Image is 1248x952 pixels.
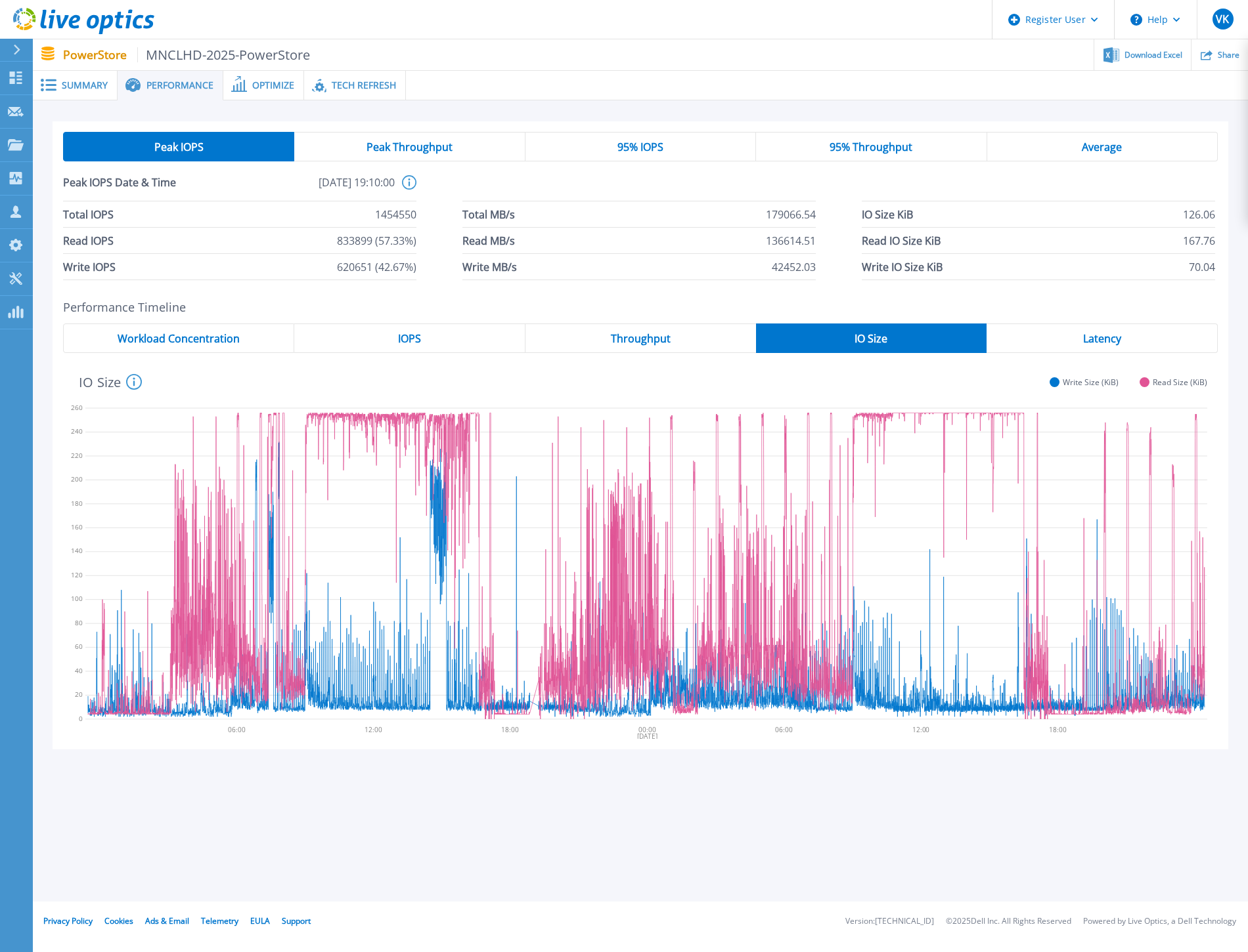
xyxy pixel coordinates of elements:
[1082,142,1122,152] span: Average
[63,300,1218,314] h2: Performance Timeline
[772,254,816,279] span: 42452.03
[229,175,394,201] span: [DATE] 19:10:00
[1083,917,1236,926] li: Powered by Live Optics, a Dell Technology
[462,201,515,227] span: Total MB/s
[63,254,116,279] span: Write IOPS
[71,426,83,436] text: 240
[375,201,416,227] span: 1454550
[252,81,294,90] span: Optimize
[462,254,517,279] span: Write MB/s
[146,81,213,90] span: Performance
[71,451,83,460] text: 220
[1153,377,1207,387] span: Read Size (KiB)
[462,228,515,253] span: Read MB/s
[611,333,671,344] span: Throughput
[914,725,931,734] text: 12:00
[79,714,83,723] text: 0
[617,142,663,152] span: 95% IOPS
[71,547,83,556] text: 140
[1189,254,1215,279] span: 70.04
[75,690,83,699] text: 20
[75,618,83,627] text: 80
[250,915,270,926] a: EULA
[71,594,83,604] text: 100
[104,915,133,926] a: Cookies
[639,725,657,734] text: 00:00
[62,81,108,90] span: Summary
[862,228,941,253] span: Read IO Size KiB
[71,403,83,412] text: 260
[63,47,311,62] p: PowerStore
[63,228,114,253] span: Read IOPS
[71,474,83,484] text: 200
[855,333,887,344] span: IO Size
[63,175,229,201] span: Peak IOPS Date & Time
[137,47,311,62] span: MNCLHD-2025-PowerStore
[766,228,816,253] span: 136614.51
[1125,51,1182,59] span: Download Excel
[282,915,311,926] a: Support
[1183,201,1215,227] span: 126.06
[228,725,246,734] text: 06:00
[946,917,1071,926] li: © 2025 Dell Inc. All Rights Reserved
[118,333,240,344] span: Workload Concentration
[845,917,934,926] li: Version: [TECHNICAL_ID]
[71,499,83,508] text: 180
[337,254,416,279] span: 620651 (42.67%)
[79,374,142,390] h4: IO Size
[71,522,83,531] text: 160
[1218,51,1239,59] span: Share
[63,201,114,227] span: Total IOPS
[1183,228,1215,253] span: 167.76
[201,915,238,926] a: Telemetry
[638,732,658,741] text: [DATE]
[1216,14,1229,24] span: VK
[75,666,83,675] text: 40
[43,915,93,926] a: Privacy Policy
[502,725,520,734] text: 18:00
[776,725,794,734] text: 06:00
[398,333,421,344] span: IOPS
[830,142,912,152] span: 95% Throughput
[1050,725,1068,734] text: 18:00
[367,142,453,152] span: Peak Throughput
[1083,333,1121,344] span: Latency
[75,642,83,652] text: 60
[365,725,383,734] text: 12:00
[862,254,943,279] span: Write IO Size KiB
[145,915,189,926] a: Ads & Email
[1063,377,1119,387] span: Write Size (KiB)
[332,81,396,90] span: Tech Refresh
[71,570,83,579] text: 120
[154,142,204,152] span: Peak IOPS
[862,201,913,227] span: IO Size KiB
[766,201,816,227] span: 179066.54
[337,228,416,253] span: 833899 (57.33%)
